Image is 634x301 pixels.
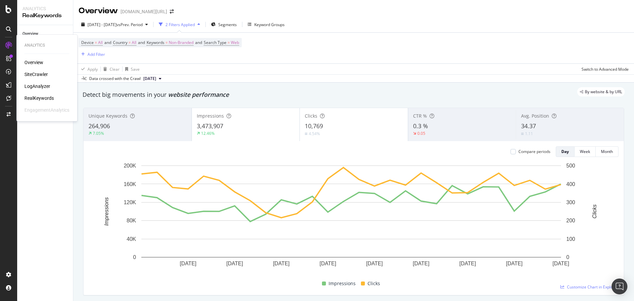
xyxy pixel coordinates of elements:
[133,254,136,260] text: 0
[579,64,629,74] button: Switch to Advanced Mode
[81,40,94,45] span: Device
[566,181,575,187] text: 400
[521,133,524,135] img: Equal
[88,122,110,130] span: 264,906
[585,90,622,94] span: By website & by URL
[24,59,43,66] a: Overview
[195,40,202,45] span: and
[22,5,68,12] div: Analytics
[24,43,69,48] div: Analytics
[561,149,569,154] div: Day
[113,40,127,45] span: Country
[305,122,323,130] span: 10,769
[273,261,290,266] text: [DATE]
[22,30,68,37] a: Overview
[88,66,98,72] div: Apply
[305,113,317,119] span: Clicks
[79,5,118,17] div: Overview
[104,197,109,226] text: Impressions
[231,38,239,47] span: Web
[560,284,618,290] a: Customize Chart in Explorer
[592,205,597,219] text: Clicks
[24,83,50,90] a: LogAnalyzer
[124,163,136,169] text: 200K
[218,22,237,27] span: Segments
[141,75,164,83] button: [DATE]
[110,66,120,72] div: Clear
[147,40,164,45] span: Keywords
[506,261,522,266] text: [DATE]
[254,22,285,27] div: Keyword Groups
[552,261,569,266] text: [DATE]
[79,19,151,30] button: [DATE] - [DATE]vsPrev. Period
[413,261,429,266] text: [DATE]
[566,254,569,260] text: 0
[228,40,230,45] span: =
[88,52,105,57] div: Add Filter
[566,236,575,242] text: 100
[204,40,227,45] span: Search Type
[580,149,590,154] div: Week
[180,261,196,266] text: [DATE]
[88,22,117,27] span: [DATE] - [DATE]
[143,76,156,82] span: 2025 May. 5th
[556,146,575,157] button: Day
[127,236,136,242] text: 40K
[104,40,111,45] span: and
[131,66,140,72] div: Save
[24,71,48,78] a: SiteCrawler
[596,146,618,157] button: Month
[165,40,168,45] span: =
[169,38,194,47] span: Non-Branded
[165,22,195,27] div: 2 Filters Applied
[124,181,136,187] text: 160K
[227,261,243,266] text: [DATE]
[89,162,614,277] svg: A chart.
[581,66,629,72] div: Switch to Advanced Mode
[197,122,223,130] span: 3,473,907
[575,146,596,157] button: Week
[518,149,550,154] div: Compare periods
[79,50,105,58] button: Add Filter
[101,64,120,74] button: Clear
[170,9,174,14] div: arrow-right-arrow-left
[566,200,575,205] text: 300
[197,113,224,119] span: Impressions
[521,122,536,130] span: 34.37
[98,38,103,47] span: All
[22,30,38,37] div: Overview
[24,95,54,101] a: RealKeywords
[88,113,127,119] span: Unique Keywords
[124,200,136,205] text: 120K
[117,22,143,27] span: vs Prev. Period
[459,261,476,266] text: [DATE]
[22,12,68,19] div: RealKeywords
[521,113,549,119] span: Avg. Position
[368,280,380,287] span: Clicks
[201,131,215,136] div: 12.46%
[601,149,613,154] div: Month
[123,64,140,74] button: Save
[567,284,618,290] span: Customize Chart in Explorer
[93,131,104,136] div: 7.05%
[127,218,136,223] text: 80K
[612,279,627,294] div: Open Intercom Messenger
[329,280,356,287] span: Impressions
[413,122,428,130] span: 0.3 %
[245,19,287,30] button: Keyword Groups
[24,107,69,113] div: EngagementAnalytics
[309,131,320,136] div: 4.54%
[79,64,98,74] button: Apply
[138,40,145,45] span: and
[128,40,131,45] span: =
[525,131,533,136] div: 1.11
[305,133,307,135] img: Equal
[208,19,239,30] button: Segments
[121,8,167,15] div: [DOMAIN_NAME][URL]
[89,76,141,82] div: Data crossed with the Crawl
